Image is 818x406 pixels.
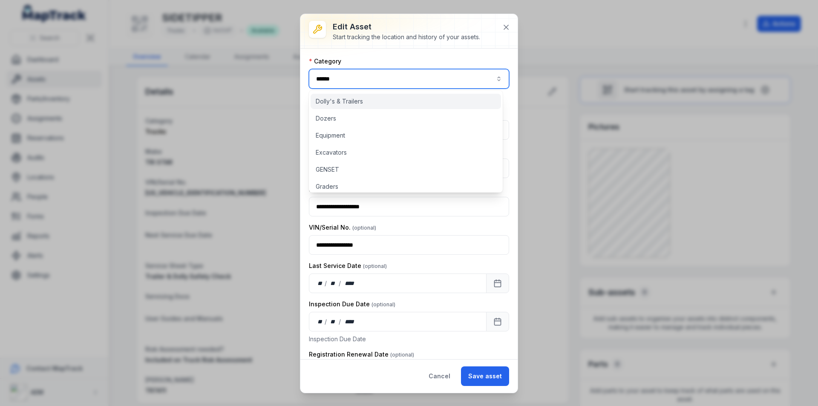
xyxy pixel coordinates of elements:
div: year, [342,317,357,326]
label: Last Service Date [309,262,387,270]
div: / [339,317,342,326]
div: / [325,317,328,326]
button: Calendar [486,312,509,331]
label: Inspection Due Date [309,300,395,308]
div: / [325,279,328,288]
h3: Edit asset [333,21,480,33]
div: year, [342,279,357,288]
div: month, [328,279,339,288]
div: day, [316,279,325,288]
button: Cancel [421,366,458,386]
span: Excavators [316,148,347,157]
span: Dozers [316,114,336,123]
button: Calendar [486,274,509,293]
div: day, [316,317,325,326]
span: Dolly's & Trailers [316,97,363,106]
span: Equipment [316,131,345,140]
p: Inspection Due Date [309,335,509,343]
div: month, [328,317,339,326]
span: Graders [316,182,338,191]
div: / [339,279,342,288]
div: Start tracking the location and history of your assets. [333,33,480,41]
label: VIN/Serial No. [309,223,376,232]
label: Category [309,57,341,66]
button: Save asset [461,366,509,386]
label: Registration Renewal Date [309,350,414,359]
span: GENSET [316,165,339,174]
